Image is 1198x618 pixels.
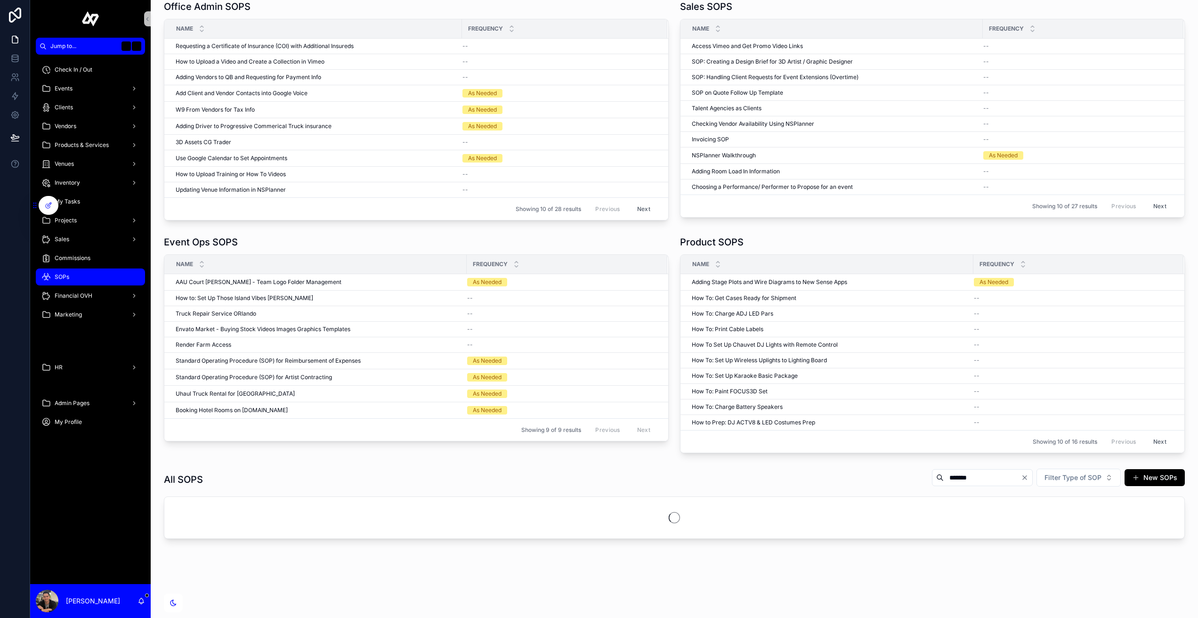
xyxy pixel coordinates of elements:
a: -- [974,310,1172,317]
span: Checking Vendor Availability Using NSPlanner [692,120,814,128]
a: As Needed [467,406,656,415]
span: Showing 10 of 27 results [1032,203,1097,210]
span: Sales [55,236,69,243]
span: HR [55,364,63,371]
span: Truck Repair Service ORlando [176,310,256,317]
span: -- [462,138,468,146]
a: Requesting a Certificate of Insurance (COI) with Additional Insureds [176,42,456,50]
a: Access Vimeo and Get Promo Video Links [692,42,977,50]
a: Uhaul Truck Rental for [GEOGRAPHIC_DATA] [176,390,461,398]
a: Updating Venue Information in NSPlanner [176,186,456,194]
a: -- [467,294,656,302]
span: Clients [55,104,73,111]
div: scrollable content [30,55,151,443]
span: How to Upload a Video and Create a Collection in Vimeo [176,58,324,65]
a: -- [983,105,1172,112]
a: -- [983,58,1172,65]
a: SOP on Quote Follow Up Template [692,89,977,97]
span: How To Set Up Chauvet DJ Lights with Remote Control [692,341,838,349]
a: -- [983,120,1172,128]
span: Products & Services [55,141,109,149]
a: -- [462,138,656,146]
a: As Needed [462,122,656,130]
button: New SOPs [1125,469,1185,486]
span: Events [55,85,73,92]
a: How To: Paint FOCUS3D Set [692,388,968,395]
h1: All SOPS [164,473,203,486]
a: Adding Room Load In Information [692,168,977,175]
button: Select Button [1036,469,1121,487]
a: How To: Charge ADJ LED Pars [692,310,968,317]
a: Venues [36,155,145,172]
span: Frequency [989,25,1024,33]
span: Access Vimeo and Get Promo Video Links [692,42,803,50]
a: -- [462,171,656,178]
a: How To: Get Cases Ready for Shipment [692,294,968,302]
div: As Needed [468,89,497,98]
div: As Needed [473,278,502,286]
a: -- [974,388,1172,395]
a: -- [983,42,1172,50]
a: Projects [36,212,145,229]
span: Marketing [55,311,82,318]
span: K [133,42,140,50]
a: -- [467,325,656,333]
span: Jump to... [50,42,118,50]
span: Adding Stage Plots and Wire Diagrams to New Sense Apps [692,278,847,286]
a: As Needed [467,390,656,398]
span: Projects [55,217,77,224]
div: As Needed [989,151,1018,160]
div: As Needed [979,278,1008,286]
span: -- [983,183,989,191]
a: Add Client and Vendor Contacts into Google Voice [176,89,456,97]
a: Choosing a Performance/ Performer to Propose for an event [692,183,977,191]
img: App logo [82,11,99,26]
span: Inventory [55,179,80,187]
span: -- [462,58,468,65]
h1: Product SOPS [680,236,744,249]
span: How To: Paint FOCUS3D Set [692,388,768,395]
span: How to: Set Up Those Island Vibes [PERSON_NAME] [176,294,313,302]
span: Talent Agencies as Clients [692,105,761,112]
a: How To: Set Up Wireless Uplights to Lighting Board [692,357,968,364]
a: HR [36,359,145,376]
button: Next [631,202,657,216]
a: How To Set Up Chauvet DJ Lights with Remote Control [692,341,968,349]
a: -- [462,186,656,194]
span: -- [467,341,473,349]
span: How To: Set Up Karaoke Basic Package [692,372,798,380]
span: -- [467,325,473,333]
a: My Profile [36,414,145,431]
span: -- [467,310,473,317]
a: W9 From Vendors for Tax Info [176,106,456,114]
span: AAU Court [PERSON_NAME] - Team Logo Folder Management [176,278,341,286]
a: As Needed [462,106,656,114]
div: As Needed [473,357,502,365]
span: -- [983,168,989,175]
a: How To: Set Up Karaoke Basic Package [692,372,968,380]
div: As Needed [473,373,502,382]
a: -- [974,325,1172,333]
div: As Needed [473,406,502,415]
a: -- [467,310,656,317]
span: -- [974,341,979,349]
a: As Needed [983,151,1172,160]
h1: Event Ops SOPS [164,236,238,249]
a: My Tasks [36,193,145,210]
span: Standard Operating Procedure (SOP) for Artist Contracting [176,374,332,381]
span: Choosing a Performance/ Performer to Propose for an event [692,183,853,191]
span: SOP: Creating a Design Brief for 3D Artist / Graphic Designer [692,58,853,65]
span: Invoicing SOP [692,136,729,143]
span: How to Upload Training or How To Videos [176,171,286,178]
a: As Needed [974,278,1172,286]
span: -- [462,171,468,178]
a: SOP: Handling Client Requests for Event Extensions (Overtime) [692,73,977,81]
span: Adding Room Load In Information [692,168,780,175]
span: Updating Venue Information in NSPlanner [176,186,286,194]
a: As Needed [467,357,656,365]
span: My Profile [55,418,82,426]
span: -- [983,136,989,143]
a: Talent Agencies as Clients [692,105,977,112]
a: How to Upload Training or How To Videos [176,171,456,178]
span: -- [983,89,989,97]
